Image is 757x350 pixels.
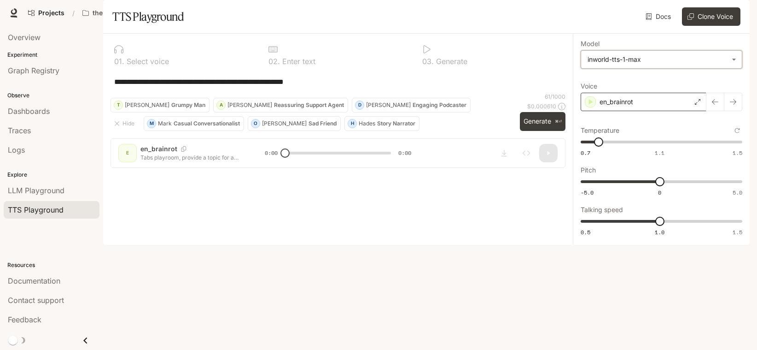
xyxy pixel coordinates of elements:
[581,127,619,134] p: Temperature
[527,102,556,110] p: $ 0.000610
[352,98,471,113] button: D[PERSON_NAME]Engaging Podcaster
[581,41,600,47] p: Model
[111,98,210,113] button: T[PERSON_NAME]Grumpy Man
[251,116,260,131] div: O
[733,189,742,196] span: 5.0
[147,116,156,131] div: M
[422,58,434,65] p: 0 3 .
[600,97,633,107] p: en_brainrot
[555,119,562,125] p: ⌘⏎
[114,58,124,65] p: 0 1 .
[69,8,78,18] div: /
[682,7,740,26] button: Clone Voice
[174,121,240,126] p: Casual Conversationalist
[262,121,307,126] p: [PERSON_NAME]
[581,51,742,68] div: inworld-tts-1-max
[158,121,172,126] p: Mark
[658,189,661,196] span: 0
[581,207,623,213] p: Talking speed
[581,167,596,173] p: Pitch
[581,83,597,89] p: Voice
[520,112,565,131] button: Generate⌘⏎
[144,116,244,131] button: MMarkCasual Conversationalist
[581,149,590,157] span: 0.7
[268,58,280,65] p: 0 2 .
[413,102,466,108] p: Engaging Podcaster
[227,102,272,108] p: [PERSON_NAME]
[125,102,169,108] p: [PERSON_NAME]
[280,58,315,65] p: Enter text
[732,125,742,136] button: Reset to default
[581,228,590,236] span: 0.5
[217,98,225,113] div: A
[733,228,742,236] span: 1.5
[434,58,467,65] p: Generate
[93,9,132,17] p: thelastshow
[309,121,337,126] p: Sad Friend
[588,55,727,64] div: inworld-tts-1-max
[355,98,364,113] div: D
[644,7,675,26] a: Docs
[24,4,69,22] a: Go to projects
[655,228,664,236] span: 1.0
[112,7,184,26] h1: TTS Playground
[348,116,356,131] div: H
[366,102,411,108] p: [PERSON_NAME]
[655,149,664,157] span: 1.1
[124,58,169,65] p: Select voice
[377,121,415,126] p: Story Narrator
[78,4,146,22] button: Open workspace menu
[344,116,419,131] button: HHadesStory Narrator
[213,98,348,113] button: A[PERSON_NAME]Reassuring Support Agent
[171,102,205,108] p: Grumpy Man
[545,93,565,101] p: 61 / 1000
[733,149,742,157] span: 1.5
[111,116,140,131] button: Hide
[581,189,594,196] span: -5.0
[359,121,375,126] p: Hades
[274,102,344,108] p: Reassuring Support Agent
[248,116,341,131] button: O[PERSON_NAME]Sad Friend
[114,98,122,113] div: T
[38,9,64,17] span: Projects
